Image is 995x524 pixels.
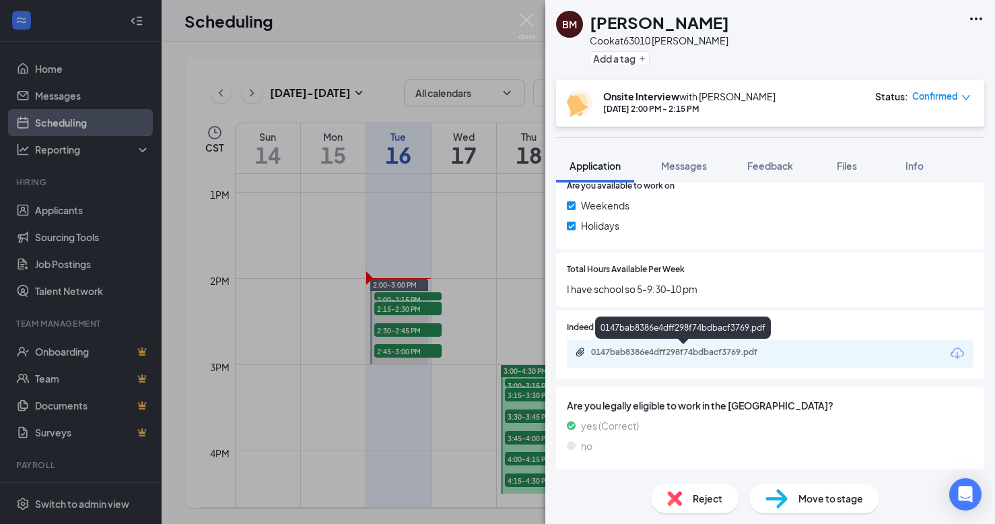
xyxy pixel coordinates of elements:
span: Info [905,160,924,172]
span: Indeed Resume [567,321,626,334]
div: Status : [875,90,908,103]
div: 0147bab8386e4dff298f74bdbacf3769.pdf [595,317,771,339]
h1: [PERSON_NAME] [590,11,729,34]
div: Open Intercom Messenger [949,478,982,511]
span: Files [837,160,857,172]
span: down [961,93,971,102]
svg: Download [949,346,965,362]
span: yes (Correct) [581,418,639,433]
span: Are you available to work on [567,180,675,193]
span: Weekends [581,198,629,213]
span: Total Hours Available Per Week [567,263,685,276]
div: [DATE] 2:00 PM - 2:15 PM [603,103,776,114]
span: Reject [693,491,722,506]
div: Cook at 63010 [PERSON_NAME] [590,34,729,47]
svg: Ellipses [968,11,984,27]
span: I have school so 5-9:30-10 pm [567,282,973,296]
span: Are you legally eligible to work in the [GEOGRAPHIC_DATA]? [567,398,973,413]
span: Holidays [581,218,619,233]
button: PlusAdd a tag [590,51,650,65]
svg: Paperclip [575,347,586,358]
div: with [PERSON_NAME] [603,90,776,103]
span: Move to stage [798,491,863,506]
b: Onsite Interview [603,90,679,102]
a: Paperclip0147bab8386e4dff298f74bdbacf3769.pdf [575,347,793,360]
span: no [581,438,592,453]
span: Application [570,160,621,172]
div: BM [562,18,577,31]
span: Messages [661,160,707,172]
div: 0147bab8386e4dff298f74bdbacf3769.pdf [591,347,780,358]
svg: Plus [638,55,646,63]
span: Feedback [747,160,793,172]
span: Confirmed [912,90,958,103]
